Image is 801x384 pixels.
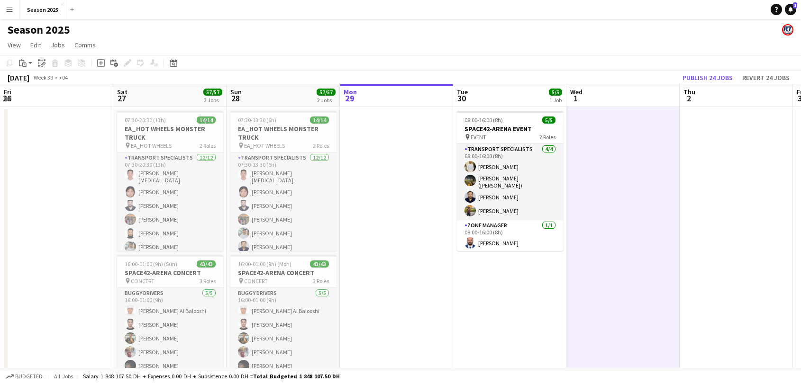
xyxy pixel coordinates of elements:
app-user-avatar: ROAD TRANSIT [782,24,793,36]
span: View [8,41,21,49]
span: Tue [457,88,468,96]
button: Budgeted [5,371,44,382]
app-card-role: Transport Specialists4/408:00-16:00 (8h)[PERSON_NAME][PERSON_NAME] ([PERSON_NAME])[PERSON_NAME][P... [457,144,563,220]
span: CONCERT [131,277,155,285]
span: Week 39 [31,74,55,81]
app-card-role: BUGGY DRIVERS5/516:00-01:00 (9h)[PERSON_NAME] Al Balooshi[PERSON_NAME][PERSON_NAME][PERSON_NAME][... [117,288,223,375]
app-card-role: BUGGY DRIVERS5/516:00-01:00 (9h)[PERSON_NAME] Al Balooshi[PERSON_NAME][PERSON_NAME][PERSON_NAME][... [230,288,337,375]
span: 57/57 [317,89,336,96]
span: Mon [344,88,357,96]
span: 26 [2,93,11,104]
h3: SPACE42-ARENA CONCERT [230,268,337,277]
app-job-card: 07:30-13:30 (6h)14/14EA_HOT WHEELS MONSTER TRUCK EA_HOT WHEELS2 RolesTransport Specialists12/1207... [230,111,337,251]
span: 07:30-20:30 (13h) [125,116,166,124]
span: 1 [569,93,583,104]
span: 29 [342,93,357,104]
span: 3 Roles [313,277,329,285]
span: EVENT [471,134,486,141]
span: 5/5 [542,116,555,124]
a: View [4,39,25,51]
span: 3 Roles [200,277,216,285]
span: 1 [793,2,797,9]
app-card-role: Zone Manager1/108:00-16:00 (8h)[PERSON_NAME] [457,220,563,252]
h3: EA_HOT WHEELS MONSTER TRUCK [230,125,337,142]
span: Wed [570,88,583,96]
span: 30 [455,93,468,104]
span: Jobs [51,41,65,49]
h1: Season 2025 [8,23,70,37]
span: 5/5 [549,89,562,96]
div: Salary 1 848 107.50 DH + Expenses 0.00 DH + Subsistence 0.00 DH = [83,373,340,380]
span: 57/57 [203,89,222,96]
span: 07:30-13:30 (6h) [238,116,276,124]
app-job-card: 07:30-20:30 (13h)14/14EA_HOT WHEELS MONSTER TRUCK EA_HOT WHEELS2 RolesTransport Specialists12/120... [117,111,223,251]
button: Season 2025 [19,0,66,19]
a: Comms [71,39,100,51]
span: 2 Roles [539,134,555,141]
span: EA_HOT WHEELS [244,142,285,149]
app-card-role: Transport Specialists12/1207:30-13:30 (6h)[PERSON_NAME][MEDICAL_DATA][PERSON_NAME][PERSON_NAME][P... [230,152,337,339]
div: 2 Jobs [204,97,222,104]
button: Revert 24 jobs [738,71,793,84]
h3: EA_HOT WHEELS MONSTER TRUCK [117,125,223,142]
span: Budgeted [15,373,43,380]
button: Publish 24 jobs [679,71,737,84]
a: 1 [785,4,796,15]
span: 43/43 [197,260,216,268]
span: Comms [74,41,96,49]
span: 14/14 [310,116,329,124]
span: 27 [116,93,127,104]
span: 08:00-16:00 (8h) [464,116,503,124]
span: 16:00-01:00 (9h) (Sun) [125,260,177,268]
app-job-card: 08:00-16:00 (8h)5/5SPACE42-ARENA EVENT EVENT2 RolesTransport Specialists4/408:00-16:00 (8h)[PERSO... [457,111,563,251]
span: 2 Roles [313,142,329,149]
span: 14/14 [197,116,216,124]
span: Total Budgeted 1 848 107.50 DH [253,373,340,380]
span: 28 [229,93,242,104]
h3: SPACE42-ARENA EVENT [457,125,563,133]
a: Edit [27,39,45,51]
app-card-role: Transport Specialists12/1207:30-20:30 (13h)[PERSON_NAME][MEDICAL_DATA][PERSON_NAME][PERSON_NAME][... [117,152,223,339]
span: EA_HOT WHEELS [131,142,172,149]
div: [DATE] [8,73,29,82]
h3: SPACE42-ARENA CONCERT [117,268,223,277]
div: 2 Jobs [317,97,335,104]
span: 16:00-01:00 (9h) (Mon) [238,260,291,268]
a: Jobs [47,39,69,51]
div: +04 [59,74,68,81]
span: Thu [683,88,695,96]
span: 2 Roles [200,142,216,149]
span: Sun [230,88,242,96]
span: Sat [117,88,127,96]
span: Fri [4,88,11,96]
span: Edit [30,41,41,49]
span: 2 [682,93,695,104]
span: CONCERT [244,277,268,285]
span: 43/43 [310,260,329,268]
div: 1 Job [549,97,562,104]
span: All jobs [52,373,75,380]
